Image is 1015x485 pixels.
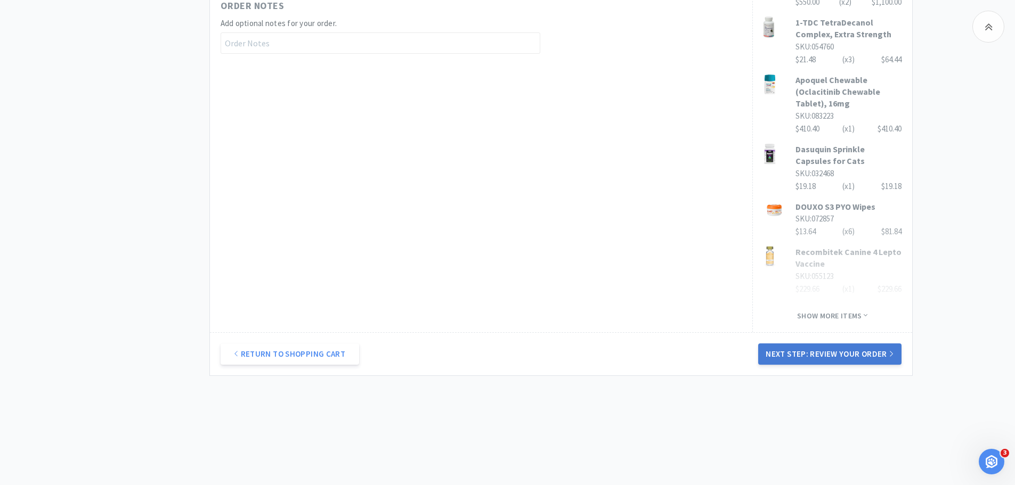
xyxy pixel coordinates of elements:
[764,201,785,218] img: 653f18fde6ed4ff99c0ce854f7d2d6b1_404043.png
[795,42,834,52] span: SKU: 054760
[979,449,1004,474] iframe: Intercom live chat
[795,213,834,224] span: SKU: 072857
[842,180,855,193] div: (x 1 )
[795,201,902,212] h3: DOUXO S3 PYO Wipes
[795,111,834,121] span: SKU: 083223
[221,18,337,28] span: Add optional notes for your order.
[881,225,902,238] div: $81.84
[795,180,902,193] div: $19.18
[764,17,775,38] img: 4a2db1885fb3427b910a1563a284622c_39304.png
[878,283,902,295] div: $229.66
[795,17,902,40] h3: 1-TDC TetraDecanol Complex, Extra Strength
[795,143,902,167] h3: Dasuquin Sprinkle Capsules for Cats
[221,32,540,54] input: Order Notes
[795,168,834,178] span: SKU: 032468
[795,74,902,110] h3: Apoquel Chewable (Oclacitinib Chewable Tablet), 16mg
[1001,449,1009,457] span: 3
[842,53,855,66] div: (x 3 )
[795,225,902,238] div: $13.64
[797,311,867,321] span: Show more items
[842,122,855,135] div: (x 1 )
[881,53,902,66] div: $64.44
[758,343,901,365] button: Next Step: Review Your Order
[795,283,902,295] div: $229.66
[221,343,359,365] a: Return to Shopping Cart
[878,122,902,135] div: $410.40
[764,143,776,165] img: 59b1cac424e54b989a3771f774f02a4f_31346.png
[795,53,902,66] div: $21.48
[795,122,902,135] div: $410.40
[764,74,776,95] img: c4354009d7d9475dae4b8d0a50b64eef_698720.png
[881,180,902,193] div: $19.18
